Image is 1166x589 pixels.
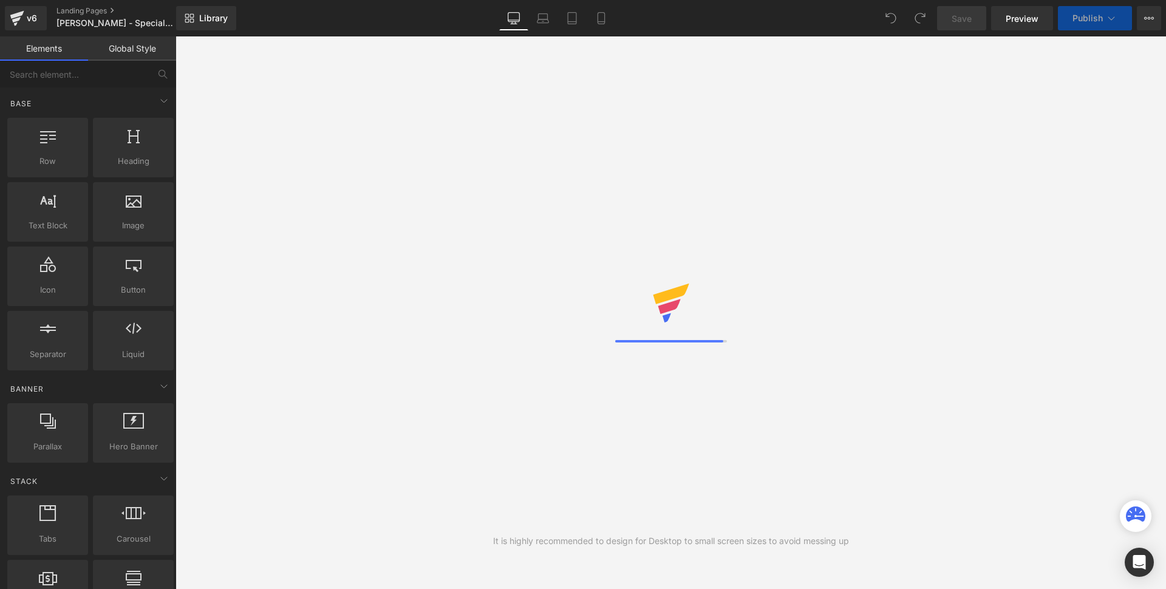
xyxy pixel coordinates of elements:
a: v6 [5,6,47,30]
button: Publish [1058,6,1132,30]
span: Heading [97,155,170,168]
span: Button [97,284,170,296]
a: New Library [176,6,236,30]
span: Text Block [11,219,84,232]
span: Parallax [11,440,84,453]
span: Library [199,13,228,24]
span: Save [952,12,972,25]
a: Global Style [88,36,176,61]
span: Icon [11,284,84,296]
a: Desktop [499,6,528,30]
span: Separator [11,348,84,361]
span: Banner [9,383,45,395]
a: Mobile [587,6,616,30]
button: Undo [879,6,903,30]
span: Carousel [97,533,170,545]
a: Tablet [557,6,587,30]
button: Redo [908,6,932,30]
div: Open Intercom Messenger [1125,548,1154,577]
a: Preview [991,6,1053,30]
span: Preview [1006,12,1038,25]
a: Landing Pages [56,6,196,16]
div: v6 [24,10,39,26]
span: Image [97,219,170,232]
span: Hero Banner [97,440,170,453]
button: More [1137,6,1161,30]
span: Base [9,98,33,109]
span: Stack [9,475,39,487]
span: Row [11,155,84,168]
span: Liquid [97,348,170,361]
span: Tabs [11,533,84,545]
div: It is highly recommended to design for Desktop to small screen sizes to avoid messing up [493,534,849,548]
span: Publish [1072,13,1103,23]
span: [PERSON_NAME] - Special Offer (Multipurpose) [56,18,173,28]
a: Laptop [528,6,557,30]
